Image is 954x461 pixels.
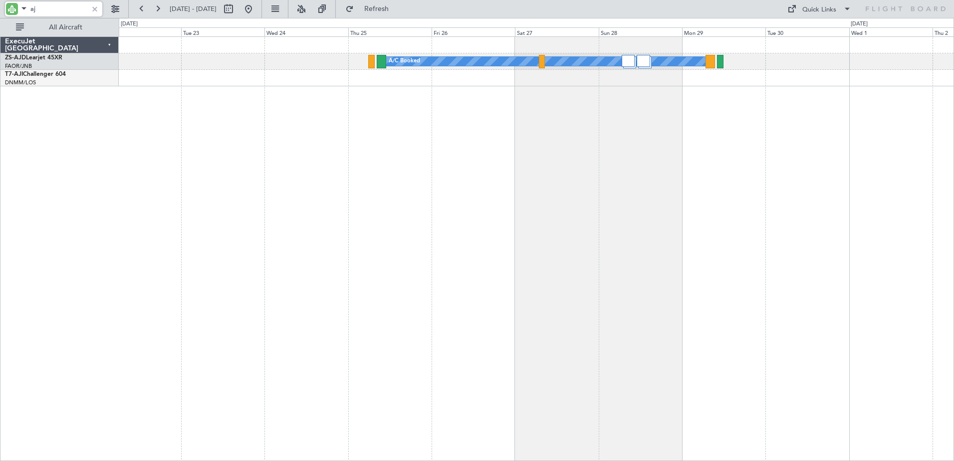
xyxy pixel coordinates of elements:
div: Tue 30 [765,27,849,36]
div: Sat 27 [515,27,598,36]
div: Mon 22 [98,27,181,36]
div: [DATE] [851,20,868,28]
a: ZS-AJDLearjet 45XR [5,55,62,61]
span: Refresh [356,5,398,12]
div: Quick Links [802,5,836,15]
button: All Aircraft [11,19,108,35]
span: ZS-AJD [5,55,26,61]
a: FAOR/JNB [5,62,32,70]
button: Refresh [341,1,401,17]
div: Fri 26 [432,27,515,36]
input: A/C (Reg. or Type) [30,1,88,16]
button: Quick Links [782,1,856,17]
div: [DATE] [121,20,138,28]
div: Mon 29 [682,27,765,36]
div: Wed 24 [264,27,348,36]
a: T7-AJIChallenger 604 [5,71,66,77]
div: Wed 1 [849,27,933,36]
div: Thu 25 [348,27,432,36]
span: All Aircraft [26,24,105,31]
div: Sun 28 [599,27,682,36]
div: Tue 23 [181,27,264,36]
a: DNMM/LOS [5,79,36,86]
span: [DATE] - [DATE] [170,4,217,13]
span: T7-AJI [5,71,23,77]
div: A/C Booked [389,54,420,69]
